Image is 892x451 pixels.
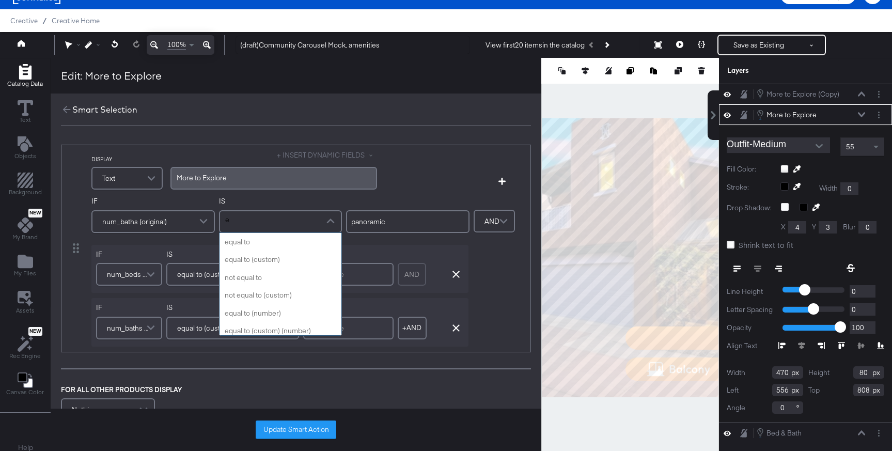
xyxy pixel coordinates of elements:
button: Update Smart Action [256,421,336,439]
label: Left [727,385,739,395]
label: Drop Shadow: [727,203,773,213]
svg: Paste image [650,67,657,74]
span: 55 [846,142,854,151]
button: More to Explore (Copy) [756,88,840,100]
input: Enter value [303,317,394,339]
label: Blur [843,222,856,232]
button: Layer Options [873,428,884,439]
button: Text [11,98,39,127]
span: num_baths (original) [102,213,167,230]
span: Shrink text to fit [739,240,793,250]
button: More to Explore [756,109,817,120]
div: equal to (number) [220,304,342,322]
span: AND [484,212,499,230]
span: equal to (custom) [177,266,232,283]
button: NewMy Brand [6,207,44,245]
button: Open [811,138,827,154]
span: More to Explore [177,173,227,182]
label: IF [96,303,162,313]
button: Add Rectangle [1,61,49,91]
label: Align Text [727,341,778,351]
div: not equal to [220,269,342,287]
label: Width [819,183,838,193]
div: equal to (custom) [220,251,342,269]
button: + INSERT DYNAMIC FIELDS [277,150,377,160]
span: Text [20,116,31,124]
div: Edit: More to Explore [61,68,162,83]
button: Save as Existing [718,36,799,54]
button: Paste image [650,66,660,76]
div: AND [398,263,426,286]
span: / [38,17,52,25]
span: Rec Engine [9,352,41,360]
span: num_beds (original) [107,266,148,283]
label: IS [166,250,299,259]
div: equal to (custom) (number) [220,322,342,340]
label: IS [219,196,342,206]
button: Assets [10,288,41,318]
span: Assets [16,306,35,315]
label: Stroke: [727,182,773,195]
button: Copy image [627,66,637,76]
button: Next Product [599,36,614,54]
span: New [28,328,42,335]
label: IF [91,196,215,206]
label: IF [96,250,162,259]
svg: Copy image [627,67,634,74]
label: Angle [727,403,745,413]
span: num_baths (original) [107,319,148,337]
div: View first 20 items in the catalog [486,40,585,50]
div: FOR ALL OTHER PRODUCTS DISPLAY [61,385,319,395]
span: equal to (custom) [177,319,232,337]
div: More to Explore [766,110,817,120]
span: My Files [14,269,36,277]
span: Catalog Data [7,80,43,88]
label: Width [727,368,745,378]
label: Letter Spacing [727,305,775,315]
label: IS [166,303,299,313]
span: Nothing [72,401,97,418]
div: equal to [220,233,342,251]
label: Line Height [727,287,775,297]
div: Bed & Bath [766,428,802,438]
button: Layer Options [873,89,884,100]
span: Background [9,188,42,196]
button: NewRec Engine [3,324,47,363]
label: Top [808,385,820,395]
span: Creative [10,17,38,25]
input: Enter value [346,210,470,233]
div: not equal to (custom) [220,286,342,304]
input: Enter value [303,263,394,286]
button: Add Text [8,134,42,163]
span: Text [102,169,115,187]
span: 100% [167,40,186,50]
button: +AND [398,317,427,339]
span: Canvas Color [6,388,44,396]
span: Objects [14,152,36,160]
label: Fill Color: [727,164,773,174]
span: New [28,210,42,216]
label: X [781,222,786,232]
label: DISPLAY [91,155,163,163]
button: Layer Options [873,110,884,120]
div: More to Explore (Copy) [766,89,839,99]
span: My Brand [12,233,38,241]
div: Smart Selection [72,104,137,116]
button: Add Rectangle [3,170,48,200]
label: Y [812,222,816,232]
label: Opacity [727,323,775,333]
button: Bed & Bath [756,427,802,439]
div: Layers [727,66,833,75]
a: Creative Home [52,17,100,25]
label: Height [808,368,830,378]
button: Add Files [8,252,42,281]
